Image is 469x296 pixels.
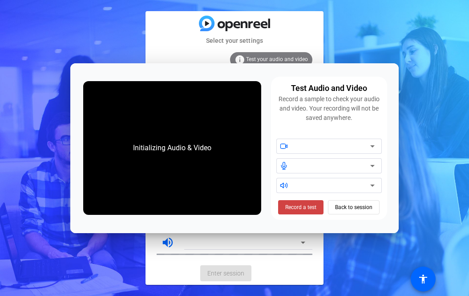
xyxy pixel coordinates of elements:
img: blue-gradient.svg [199,16,270,31]
div: Test Audio and Video [291,82,367,95]
mat-icon: volume_up [161,236,174,249]
mat-icon: info [234,54,245,65]
span: Record a test [285,203,316,211]
div: Initializing Audio & Video [124,134,220,162]
div: Record a sample to check your audio and video. Your recording will not be saved anywhere. [276,95,382,123]
mat-icon: accessibility [418,274,429,284]
button: Record a test [278,200,323,214]
span: Back to session [335,199,372,216]
button: Back to session [328,200,380,214]
span: Test your audio and video [246,56,308,62]
mat-card-subtitle: Select your settings [146,36,323,45]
